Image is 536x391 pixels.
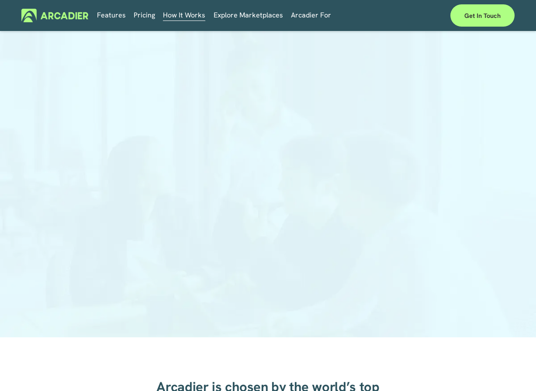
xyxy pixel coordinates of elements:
[163,9,205,21] span: How It Works
[134,9,155,22] a: Pricing
[291,9,331,22] a: folder dropdown
[97,9,126,22] a: Features
[214,9,283,22] a: Explore Marketplaces
[21,9,88,22] img: Arcadier
[163,9,205,22] a: folder dropdown
[450,4,515,27] a: Get in touch
[291,9,331,21] span: Arcadier For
